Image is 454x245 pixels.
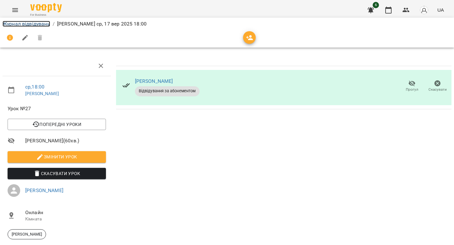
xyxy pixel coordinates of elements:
[428,87,447,92] span: Скасувати
[399,77,425,95] button: Прогул
[25,91,59,96] a: [PERSON_NAME]
[435,4,446,16] button: UA
[3,21,50,27] a: Журнал відвідувань
[8,151,106,162] button: Змінити урок
[425,77,450,95] button: Скасувати
[420,6,428,14] img: avatar_s.png
[30,13,62,17] span: For Business
[25,209,106,216] span: Онлайн
[30,3,62,12] img: Voopty Logo
[437,7,444,13] span: UA
[13,153,101,161] span: Змінити урок
[8,231,46,237] span: [PERSON_NAME]
[25,187,63,193] a: [PERSON_NAME]
[13,170,101,177] span: Скасувати Урок
[8,3,23,18] button: Menu
[8,229,46,239] div: [PERSON_NAME]
[8,105,106,112] span: Урок №27
[57,20,147,28] p: [PERSON_NAME] ср, 17 вер 2025 18:00
[135,88,200,94] span: Відвідування за абонементом
[373,2,379,8] span: 6
[8,119,106,130] button: Попередні уроки
[25,216,106,222] p: Кімната
[3,20,451,28] nav: breadcrumb
[135,78,173,84] a: [PERSON_NAME]
[8,168,106,179] button: Скасувати Урок
[406,87,418,92] span: Прогул
[13,121,101,128] span: Попередні уроки
[53,20,55,28] li: /
[25,84,44,90] a: ср , 18:00
[25,137,106,145] span: [PERSON_NAME] ( 60 хв. )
